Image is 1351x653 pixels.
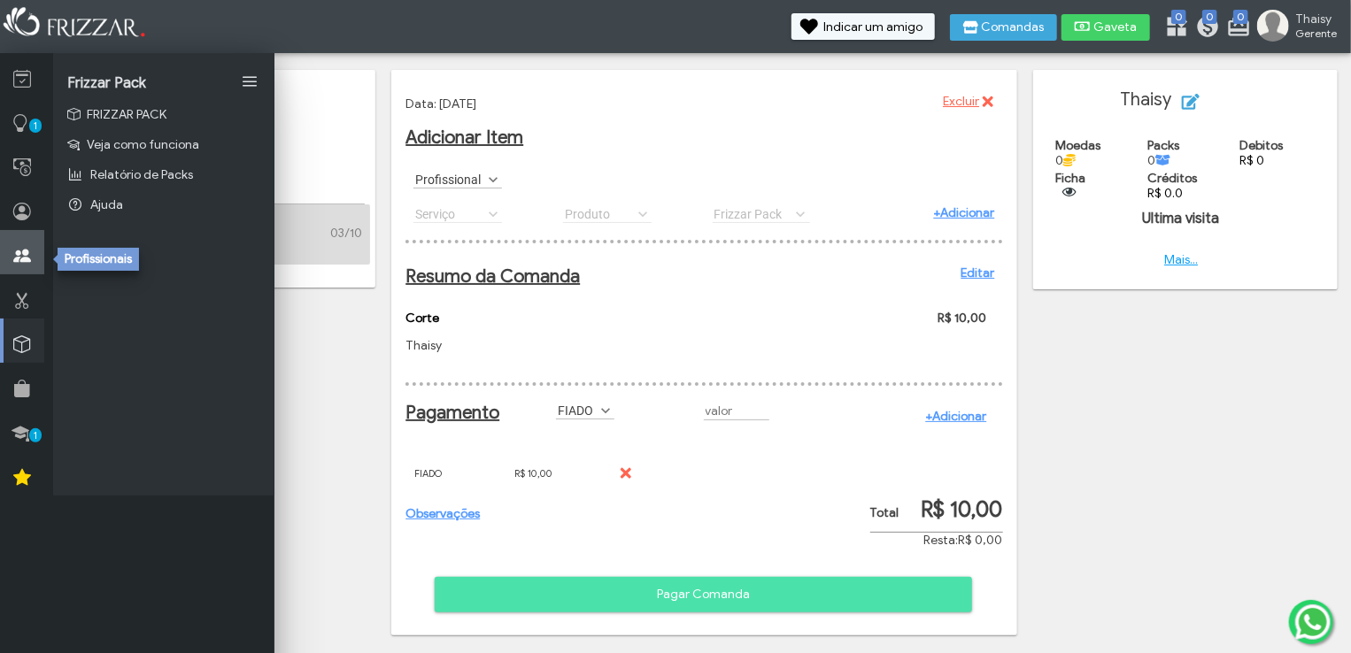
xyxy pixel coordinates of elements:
span: Packs [1147,138,1179,153]
span: R$ 10,00 [922,496,1003,523]
td: FIADO [405,455,505,492]
span: Veja como funciona [87,137,199,152]
h2: Thaisy [1047,88,1324,115]
a: +Adicionar [925,409,986,424]
button: Excluir [614,460,640,487]
span: Moedas [1055,138,1100,153]
a: Veja como funciona [53,129,274,159]
span: Gaveta [1093,21,1138,34]
span: 0 [1147,153,1171,168]
td: R$ 10,00 [506,455,605,492]
span: Ajuda [90,197,123,212]
p: Data: [DATE] [405,96,1002,111]
a: R$ 0.0 [1147,186,1183,201]
button: Excluir [930,88,1001,115]
span: Comandas [982,21,1045,34]
span: 0 [1233,10,1248,24]
span: R$ 10,00 [938,311,986,326]
input: valor [704,402,769,420]
span: 1 [29,119,42,133]
h2: Adicionar Item [405,127,1002,149]
h2: Resumo da Comanda [405,265,994,288]
button: Indicar um amigo [791,13,935,40]
span: Indicar um amigo [823,21,923,34]
a: Thaisy Gerente [1257,10,1342,45]
p: Thaisy [405,338,741,353]
a: Ajuda [53,189,274,219]
span: 03/10 [330,226,362,241]
a: 0 [1195,14,1213,42]
div: Resta: [870,533,1003,548]
span: FRIZZAR PACK [87,107,166,122]
span: Debitos [1239,138,1283,153]
span: Gerente [1295,27,1337,40]
span: 0 [1202,10,1217,24]
span: Total [870,505,899,520]
a: FRIZZAR PACK [53,99,274,129]
span: Créditos [1147,171,1197,186]
span: 0 [1171,10,1186,24]
a: Relatório de Packs [53,159,274,189]
span: Editar [1203,88,1237,115]
span: 1 [29,428,42,442]
a: +Adicionar [934,205,995,220]
a: Observações [405,506,480,521]
a: 0 [1226,14,1244,42]
div: Profissionais [58,248,139,271]
span: R$ 0,00 [959,533,1003,548]
button: ui-button [1055,186,1082,199]
span: 0 [1055,153,1076,168]
button: Pagar Comanda [435,577,972,612]
span: Pagar Comanda [447,581,960,608]
span: Thaisy [1295,12,1337,27]
h2: Pagamento [405,402,496,424]
span: Corte [405,311,439,326]
span: Ficha [1055,171,1085,186]
a: R$ 0 [1239,153,1264,168]
label: FIADO [556,402,598,419]
a: Editar [961,265,995,280]
span: Frizzar Pack [67,74,146,92]
button: Editar [1171,88,1249,115]
a: 0 [1164,14,1182,42]
button: Comandas [950,14,1057,41]
img: whatsapp.png [1292,601,1334,643]
button: Gaveta [1061,14,1150,41]
span: Relatório de Packs [90,167,193,182]
h4: Ultima visita [1047,210,1316,227]
label: Profissional [413,171,486,188]
a: Mais... [1164,252,1198,267]
span: Excluir [943,88,979,115]
span: Excluir [626,460,628,487]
